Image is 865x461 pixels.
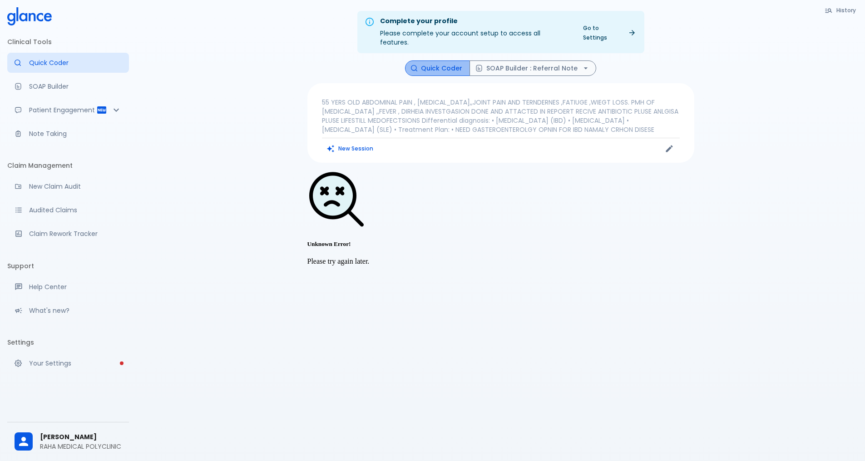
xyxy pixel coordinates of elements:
p: Note Taking [29,129,122,138]
p: SOAP Builder [29,82,122,91]
p: New Claim Audit [29,182,122,191]
a: View audited claims [7,200,129,220]
a: Advanced note-taking [7,124,129,144]
li: Settings [7,331,129,353]
p: Help Center [29,282,122,291]
a: Go to Settings [578,21,641,44]
div: Complete your profile [380,16,570,26]
div: [PERSON_NAME]RAHA MEDICAL POLYCLINIC [7,426,129,457]
button: Quick Coder [405,60,470,76]
a: Moramiz: Find ICD10AM codes instantly [7,53,129,73]
p: Quick Coder [29,58,122,67]
a: Get help from our support team [7,277,129,297]
div: Recent updates and feature releases [7,301,129,321]
button: History [820,4,861,17]
p: What's new? [29,306,122,315]
p: Please try again later. [307,257,694,266]
button: Clears all inputs and results. [322,142,379,155]
a: Please complete account setup [7,353,129,373]
li: Claim Management [7,155,129,176]
button: SOAP Builder : Referral Note [470,60,596,76]
div: Patient Reports & Referrals [7,100,129,120]
li: Clinical Tools [7,31,129,53]
p: RAHA MEDICAL POLYCLINIC [40,442,122,451]
p: Claim Rework Tracker [29,229,122,238]
p: Your Settings [29,359,122,368]
a: Docugen: Compose a clinical documentation in seconds [7,76,129,96]
li: Support [7,255,129,277]
a: Audit a new claim [7,176,129,196]
div: Please complete your account setup to access all features. [380,14,570,50]
span: [PERSON_NAME] [40,432,122,442]
button: Edit [662,142,676,155]
h5: Unknown Error! [307,241,694,247]
p: 55 YERS OLD ABDOMINAL PAIN , [MEDICAL_DATA],,JOINT PAIN AND TERNDERNES ,FATIUGE ,WIEGT LOSS. PMH ... [322,98,680,134]
p: Audited Claims [29,205,122,215]
a: Monitor progress of claim corrections [7,224,129,244]
img: Search Not Found [307,170,366,228]
p: Patient Engagement [29,105,96,115]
